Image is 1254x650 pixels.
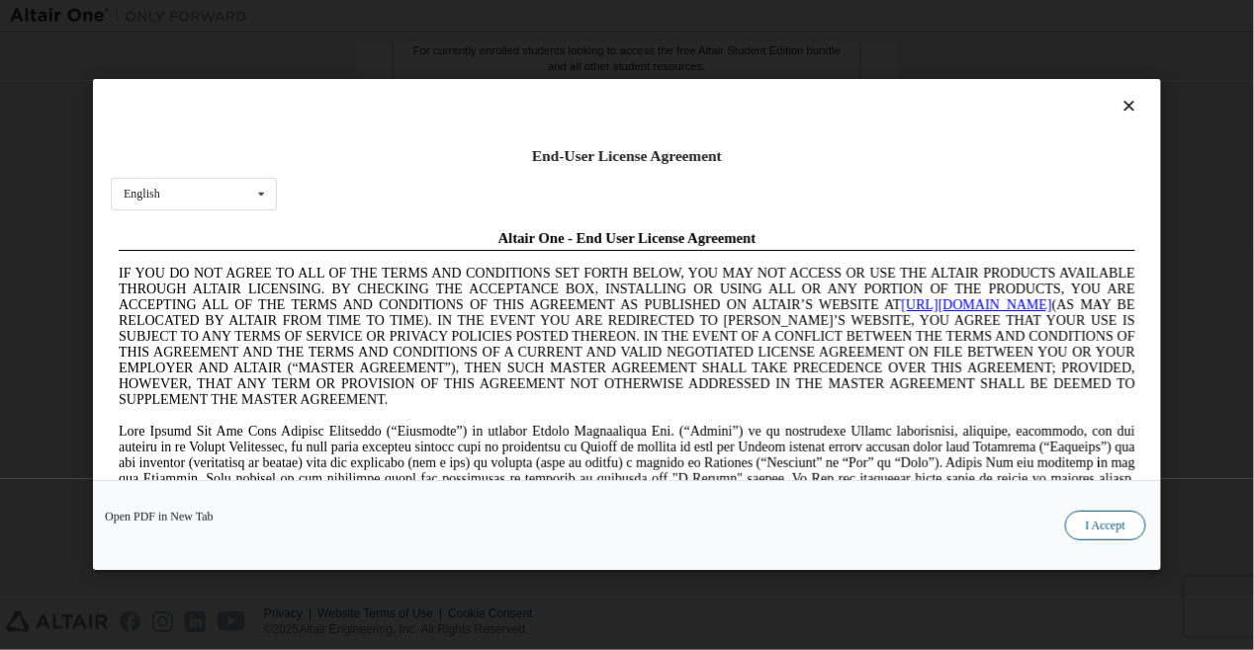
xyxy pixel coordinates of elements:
a: [URL][DOMAIN_NAME] [791,75,941,90]
span: Altair One - End User License Agreement [388,8,646,24]
span: IF YOU DO NOT AGREE TO ALL OF THE TERMS AND CONDITIONS SET FORTH BELOW, YOU MAY NOT ACCESS OR USE... [8,43,1025,185]
div: End-User License Agreement [111,146,1143,166]
button: I Accept [1065,512,1146,541]
div: English [124,189,160,201]
span: Lore Ipsumd Sit Ame Cons Adipisc Elitseddo (“Eiusmodte”) in utlabor Etdolo Magnaaliqua Eni. (“Adm... [8,202,1025,343]
a: Open PDF in New Tab [105,512,214,524]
